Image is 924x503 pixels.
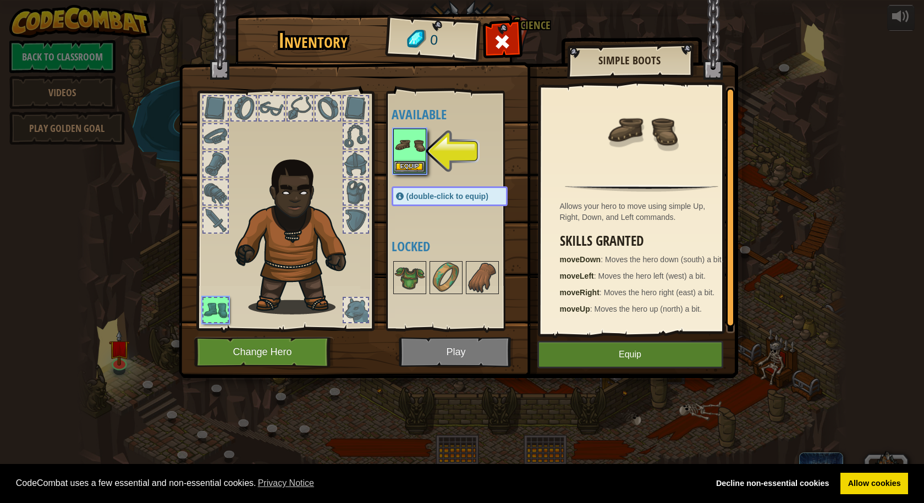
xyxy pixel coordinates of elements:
[392,239,530,253] h4: Locked
[230,153,366,314] img: Gordon_Stalwart_Hair.png
[406,192,488,201] span: (double-click to equip)
[604,288,715,297] span: Moves the hero right (east) a bit.
[840,473,908,495] a: allow cookies
[560,255,601,264] strong: moveDown
[256,475,316,491] a: learn more about cookies
[394,161,425,173] button: Equip
[578,54,681,67] h2: Simple Boots
[560,272,594,280] strong: moveLeft
[708,473,837,495] a: deny cookies
[431,262,461,293] img: portrait.png
[560,288,599,297] strong: moveRight
[565,185,718,192] img: hr.png
[560,305,590,313] strong: moveUp
[394,262,425,293] img: portrait.png
[595,305,702,313] span: Moves the hero up (north) a bit.
[467,262,498,293] img: portrait.png
[243,29,383,52] h1: Inventory
[560,201,729,223] div: Allows your hero to move using simple Up, Right, Down, and Left commands.
[590,305,595,313] span: :
[605,255,724,264] span: Moves the hero down (south) a bit.
[194,337,334,367] button: Change Hero
[598,272,706,280] span: Moves the hero left (west) a bit.
[601,255,605,264] span: :
[394,130,425,161] img: portrait.png
[594,272,598,280] span: :
[392,107,530,121] h4: Available
[537,341,723,368] button: Equip
[560,234,729,248] h3: Skills Granted
[16,475,700,491] span: CodeCombat uses a few essential and non-essential cookies.
[429,30,438,51] span: 0
[599,288,604,297] span: :
[606,95,678,166] img: portrait.png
